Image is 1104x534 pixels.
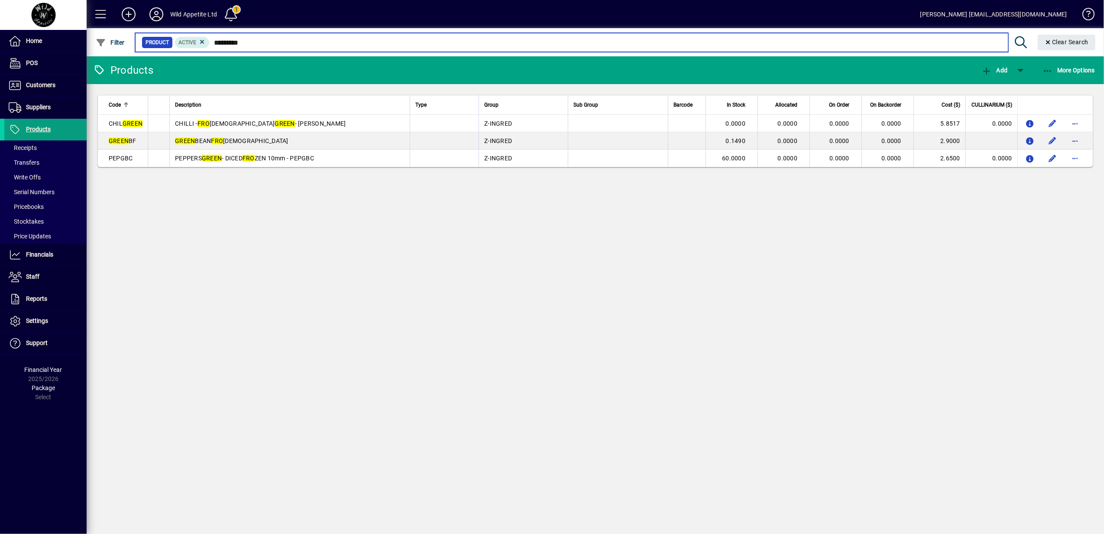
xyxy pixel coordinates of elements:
[32,384,55,391] span: Package
[673,100,693,110] span: Barcode
[9,218,44,225] span: Stocktakes
[942,100,960,110] span: Cost ($)
[109,100,142,110] div: Code
[965,115,1017,132] td: 0.0000
[175,120,346,127] span: CHILLI - [DEMOGRAPHIC_DATA] - [PERSON_NAME]
[4,332,87,354] a: Support
[778,120,798,127] span: 0.0000
[778,137,798,144] span: 0.0000
[109,120,142,127] span: CHIL
[4,97,87,118] a: Suppliers
[175,100,201,110] span: Description
[815,100,857,110] div: On Order
[109,155,133,162] span: PEPGBC
[830,137,850,144] span: 0.0000
[870,100,901,110] span: On Backorder
[243,155,255,162] em: FRO
[109,100,121,110] span: Code
[573,100,598,110] span: Sub Group
[913,115,965,132] td: 5.8517
[26,251,53,258] span: Financials
[1068,134,1082,148] button: More options
[197,120,210,127] em: FRO
[882,155,902,162] span: 0.0000
[722,155,745,162] span: 60.0000
[26,295,47,302] span: Reports
[4,199,87,214] a: Pricebooks
[1076,2,1093,30] a: Knowledge Base
[4,229,87,244] a: Price Updates
[913,132,965,150] td: 2.9000
[415,100,427,110] span: Type
[9,203,44,210] span: Pricebooks
[4,30,87,52] a: Home
[175,137,288,144] span: BEAN [DEMOGRAPHIC_DATA]
[4,140,87,155] a: Receipts
[4,185,87,199] a: Serial Numbers
[275,120,295,127] em: GREEN
[175,100,405,110] div: Description
[175,137,195,144] em: GREEN
[484,137,512,144] span: Z-INGRED
[1068,151,1082,165] button: More options
[178,39,196,46] span: Active
[142,7,170,22] button: Profile
[4,155,87,170] a: Transfers
[123,120,142,127] em: GREEN
[4,75,87,96] a: Customers
[109,137,136,144] span: BF
[94,35,127,50] button: Filter
[26,339,48,346] span: Support
[25,366,62,373] span: Financial Year
[484,155,512,162] span: Z-INGRED
[146,38,169,47] span: Product
[26,104,51,111] span: Suppliers
[4,170,87,185] a: Write Offs
[1046,151,1059,165] button: Edit
[1042,67,1095,74] span: More Options
[727,100,745,110] span: In Stock
[775,100,797,110] span: Allocated
[1046,134,1059,148] button: Edit
[711,100,753,110] div: In Stock
[920,7,1067,21] div: [PERSON_NAME] [EMAIL_ADDRESS][DOMAIN_NAME]
[979,62,1010,78] button: Add
[830,120,850,127] span: 0.0000
[4,244,87,266] a: Financials
[26,59,38,66] span: POS
[4,214,87,229] a: Stocktakes
[115,7,142,22] button: Add
[9,233,51,240] span: Price Updates
[26,126,51,133] span: Products
[26,317,48,324] span: Settings
[829,100,849,110] span: On Order
[1040,62,1098,78] button: More Options
[965,150,1017,167] td: 0.0000
[484,100,563,110] div: Group
[726,120,746,127] span: 0.0000
[673,100,700,110] div: Barcode
[981,67,1007,74] span: Add
[9,144,37,151] span: Receipts
[1046,117,1059,130] button: Edit
[867,100,909,110] div: On Backorder
[1045,39,1089,46] span: Clear Search
[93,63,153,77] div: Products
[971,100,1012,110] span: CULLINARIUM ($)
[109,137,129,144] em: GREEN
[9,174,41,181] span: Write Offs
[830,155,850,162] span: 0.0000
[4,288,87,310] a: Reports
[9,159,39,166] span: Transfers
[211,137,223,144] em: FRO
[4,266,87,288] a: Staff
[175,37,210,48] mat-chip: Activation Status: Active
[484,100,499,110] span: Group
[175,155,314,162] span: PEPPERS - DICED ZEN 10mm - PEPGBC
[484,120,512,127] span: Z-INGRED
[26,81,55,88] span: Customers
[882,137,902,144] span: 0.0000
[882,120,902,127] span: 0.0000
[96,39,125,46] span: Filter
[26,37,42,44] span: Home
